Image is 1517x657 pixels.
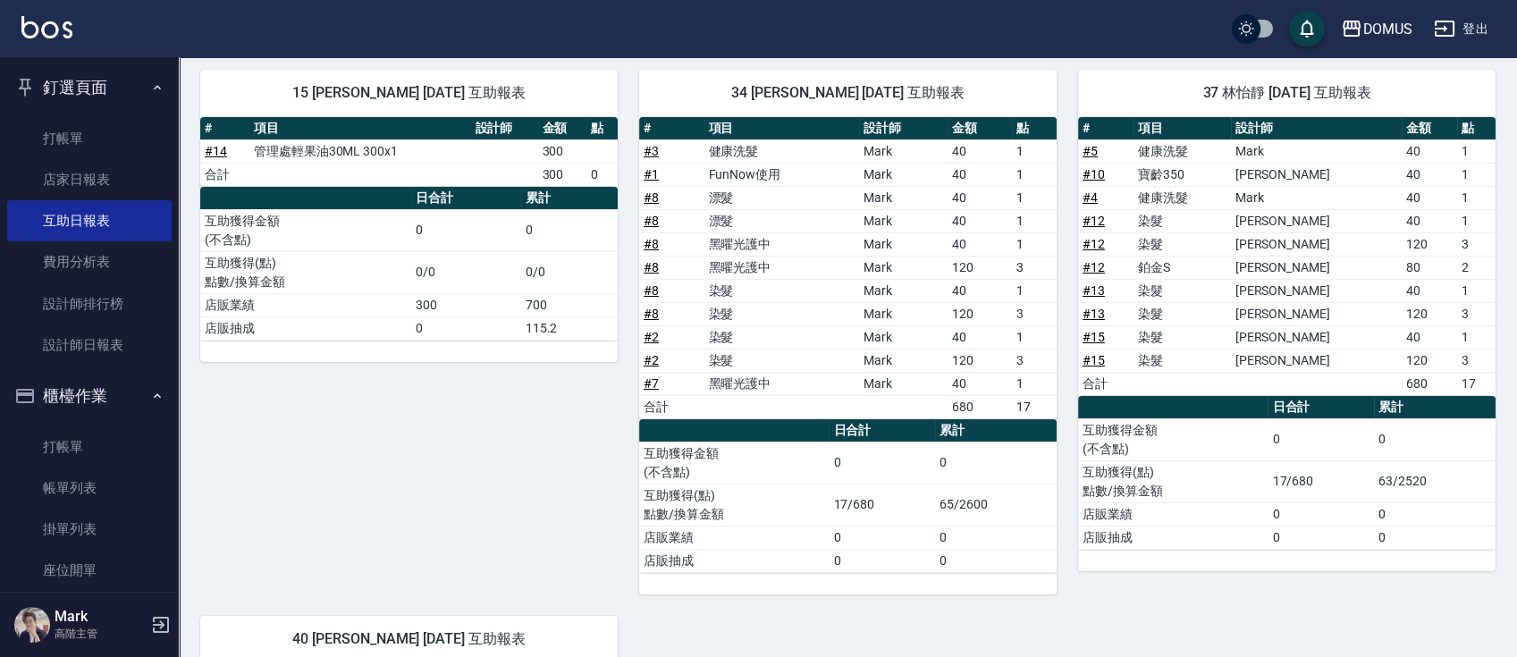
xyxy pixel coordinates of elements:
[7,200,172,241] a: 互助日報表
[1402,117,1457,140] th: 金額
[1012,139,1057,163] td: 1
[1268,460,1374,502] td: 17/680
[1012,372,1057,395] td: 1
[1457,163,1496,186] td: 1
[1012,117,1057,140] th: 點
[521,187,618,210] th: 累計
[948,256,1012,279] td: 120
[1134,325,1230,349] td: 染髮
[200,163,249,186] td: 合計
[200,117,618,187] table: a dense table
[704,372,858,395] td: 黑曜光護中
[948,395,1012,418] td: 680
[661,84,1035,102] span: 34 [PERSON_NAME] [DATE] 互助報表
[644,237,659,251] a: #8
[1402,232,1457,256] td: 120
[1231,256,1402,279] td: [PERSON_NAME]
[1134,232,1230,256] td: 染髮
[7,592,172,633] a: 營業儀表板
[1078,117,1496,396] table: a dense table
[1457,302,1496,325] td: 3
[935,419,1057,442] th: 累計
[1289,11,1325,46] button: save
[704,232,858,256] td: 黑曜光護中
[859,302,948,325] td: Mark
[1134,349,1230,372] td: 染髮
[1012,232,1057,256] td: 1
[7,64,172,111] button: 釘選頁面
[1083,283,1105,298] a: #13
[859,117,948,140] th: 設計師
[586,163,618,186] td: 0
[1268,396,1374,419] th: 日合計
[1078,117,1134,140] th: #
[1457,209,1496,232] td: 1
[859,186,948,209] td: Mark
[1231,232,1402,256] td: [PERSON_NAME]
[829,526,935,549] td: 0
[200,316,411,340] td: 店販抽成
[644,376,659,391] a: #7
[948,325,1012,349] td: 40
[639,117,1057,419] table: a dense table
[1012,256,1057,279] td: 3
[1457,139,1496,163] td: 1
[411,209,521,251] td: 0
[1083,307,1105,321] a: #13
[1427,13,1496,46] button: 登出
[948,232,1012,256] td: 40
[411,316,521,340] td: 0
[704,186,858,209] td: 漂髮
[1374,396,1496,419] th: 累計
[859,349,948,372] td: Mark
[704,256,858,279] td: 黑曜光護中
[14,607,50,643] img: Person
[1457,186,1496,209] td: 1
[7,373,172,419] button: 櫃檯作業
[1457,349,1496,372] td: 3
[1012,325,1057,349] td: 1
[644,190,659,205] a: #8
[1083,330,1105,344] a: #15
[200,187,618,341] table: a dense table
[1078,418,1268,460] td: 互助獲得金額 (不含點)
[1231,139,1402,163] td: Mark
[1078,372,1134,395] td: 合計
[1268,526,1374,549] td: 0
[1012,186,1057,209] td: 1
[1457,232,1496,256] td: 3
[7,118,172,159] a: 打帳單
[1231,117,1402,140] th: 設計師
[948,186,1012,209] td: 40
[538,139,587,163] td: 300
[1012,302,1057,325] td: 3
[1083,167,1105,181] a: #10
[1078,526,1268,549] td: 店販抽成
[7,426,172,467] a: 打帳單
[1134,163,1230,186] td: 寶齡350
[1402,163,1457,186] td: 40
[7,159,172,200] a: 店家日報表
[704,302,858,325] td: 染髮
[1231,325,1402,349] td: [PERSON_NAME]
[639,549,829,572] td: 店販抽成
[200,209,411,251] td: 互助獲得金額 (不含點)
[1231,349,1402,372] td: [PERSON_NAME]
[1374,526,1496,549] td: 0
[859,256,948,279] td: Mark
[1134,139,1230,163] td: 健康洗髮
[1457,117,1496,140] th: 點
[1012,163,1057,186] td: 1
[1402,372,1457,395] td: 680
[948,139,1012,163] td: 40
[948,163,1012,186] td: 40
[1083,214,1105,228] a: #12
[7,550,172,591] a: 座位開單
[1083,353,1105,367] a: #15
[1134,256,1230,279] td: 鉑金S
[859,163,948,186] td: Mark
[1012,209,1057,232] td: 1
[1374,502,1496,526] td: 0
[55,608,146,626] h5: Mark
[1402,186,1457,209] td: 40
